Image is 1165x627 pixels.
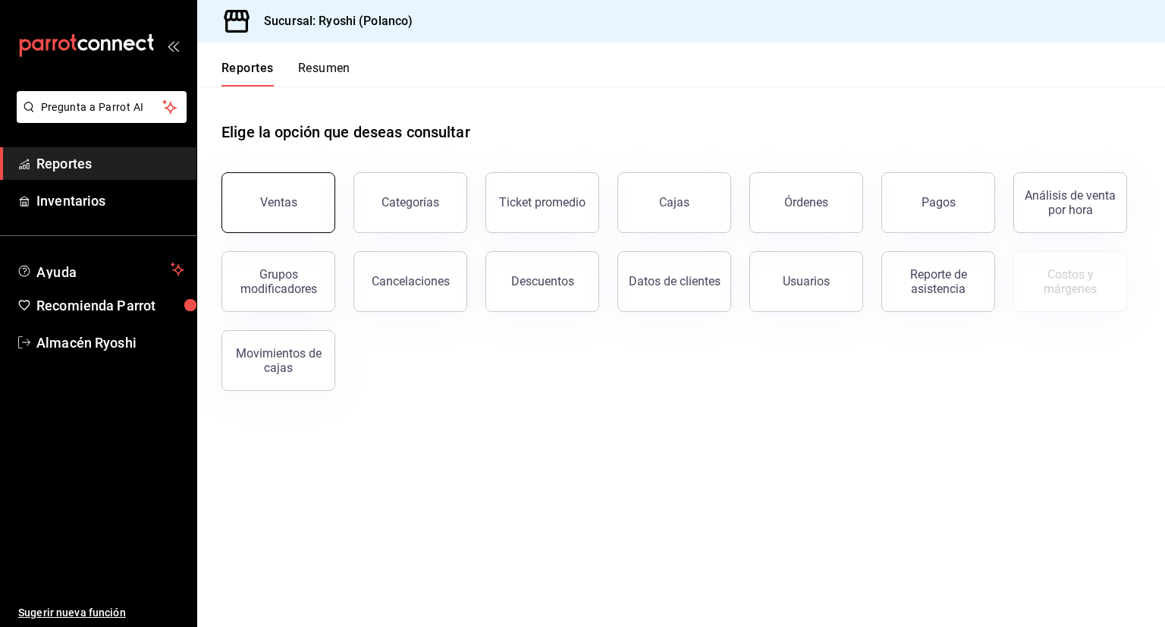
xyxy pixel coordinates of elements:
[36,191,184,211] span: Inventarios
[221,251,335,312] button: Grupos modificadores
[41,99,163,115] span: Pregunta a Parrot AI
[252,12,413,30] h3: Sucursal: Ryoshi (Polanco)
[221,172,335,233] button: Ventas
[382,195,439,210] div: Categorías
[881,251,995,312] button: Reporte de asistencia
[617,251,731,312] button: Datos de clientes
[167,39,179,52] button: open_drawer_menu
[231,267,325,296] div: Grupos modificadores
[221,121,470,143] h1: Elige la opción que deseas consultar
[221,61,350,87] div: navigation tabs
[221,61,274,87] button: Reportes
[629,274,721,288] div: Datos de clientes
[499,195,586,210] div: Ticket promedio
[11,110,187,126] a: Pregunta a Parrot AI
[749,251,863,312] button: Usuarios
[36,153,184,174] span: Reportes
[36,332,184,353] span: Almacén Ryoshi
[1013,251,1127,312] button: Contrata inventarios para ver este reporte
[17,91,187,123] button: Pregunta a Parrot AI
[1023,188,1117,217] div: Análisis de venta por hora
[298,61,350,87] button: Resumen
[891,267,985,296] div: Reporte de asistencia
[659,194,690,212] div: Cajas
[1013,172,1127,233] button: Análisis de venta por hora
[18,605,184,621] span: Sugerir nueva función
[617,172,731,233] a: Cajas
[749,172,863,233] button: Órdenes
[1023,267,1117,296] div: Costos y márgenes
[485,251,599,312] button: Descuentos
[372,274,450,288] div: Cancelaciones
[511,274,574,288] div: Descuentos
[353,251,467,312] button: Cancelaciones
[922,195,956,210] div: Pagos
[221,330,335,391] button: Movimientos de cajas
[881,172,995,233] button: Pagos
[485,172,599,233] button: Ticket promedio
[36,295,184,316] span: Recomienda Parrot
[36,260,165,279] span: Ayuda
[784,195,828,210] div: Órdenes
[783,274,830,288] div: Usuarios
[231,346,325,375] div: Movimientos de cajas
[260,195,297,210] div: Ventas
[353,172,467,233] button: Categorías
